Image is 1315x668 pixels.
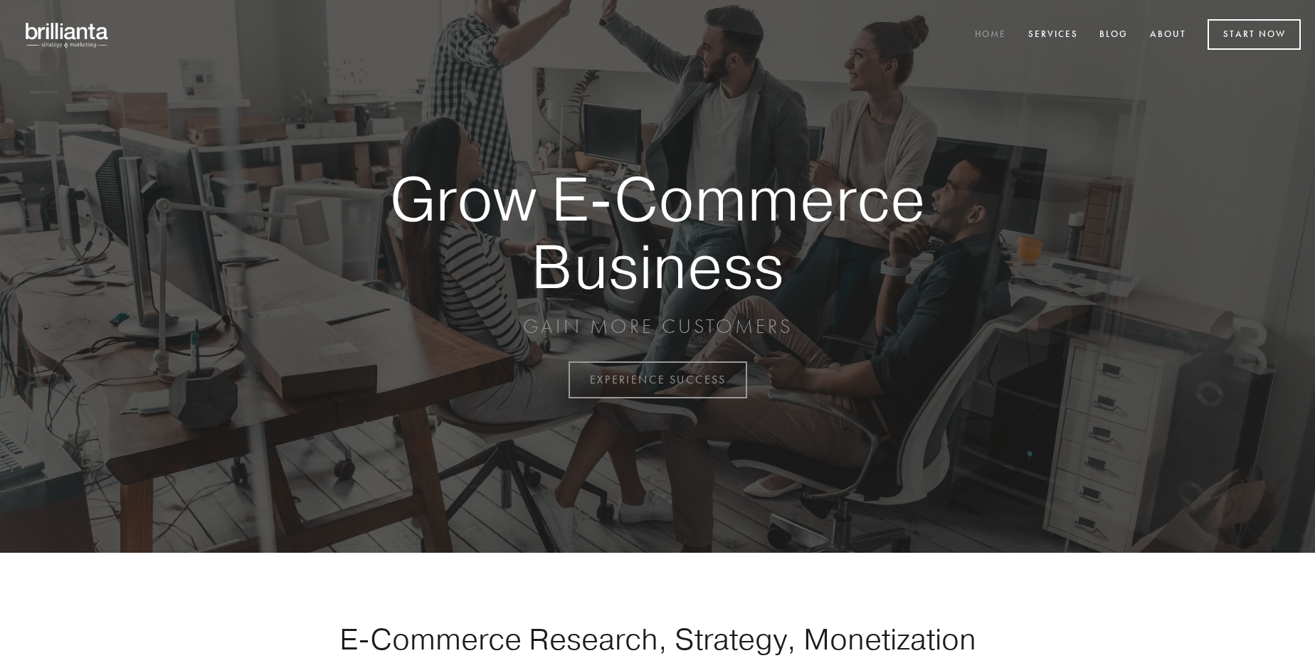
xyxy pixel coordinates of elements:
a: Start Now [1208,19,1301,50]
a: Blog [1090,23,1137,47]
a: About [1141,23,1195,47]
a: Home [966,23,1015,47]
p: GAIN MORE CUSTOMERS [340,314,975,339]
a: Services [1019,23,1087,47]
h1: E-Commerce Research, Strategy, Monetization [295,621,1020,657]
img: brillianta - research, strategy, marketing [14,14,121,55]
strong: Grow E-Commerce Business [340,165,975,299]
a: EXPERIENCE SUCCESS [569,361,747,398]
